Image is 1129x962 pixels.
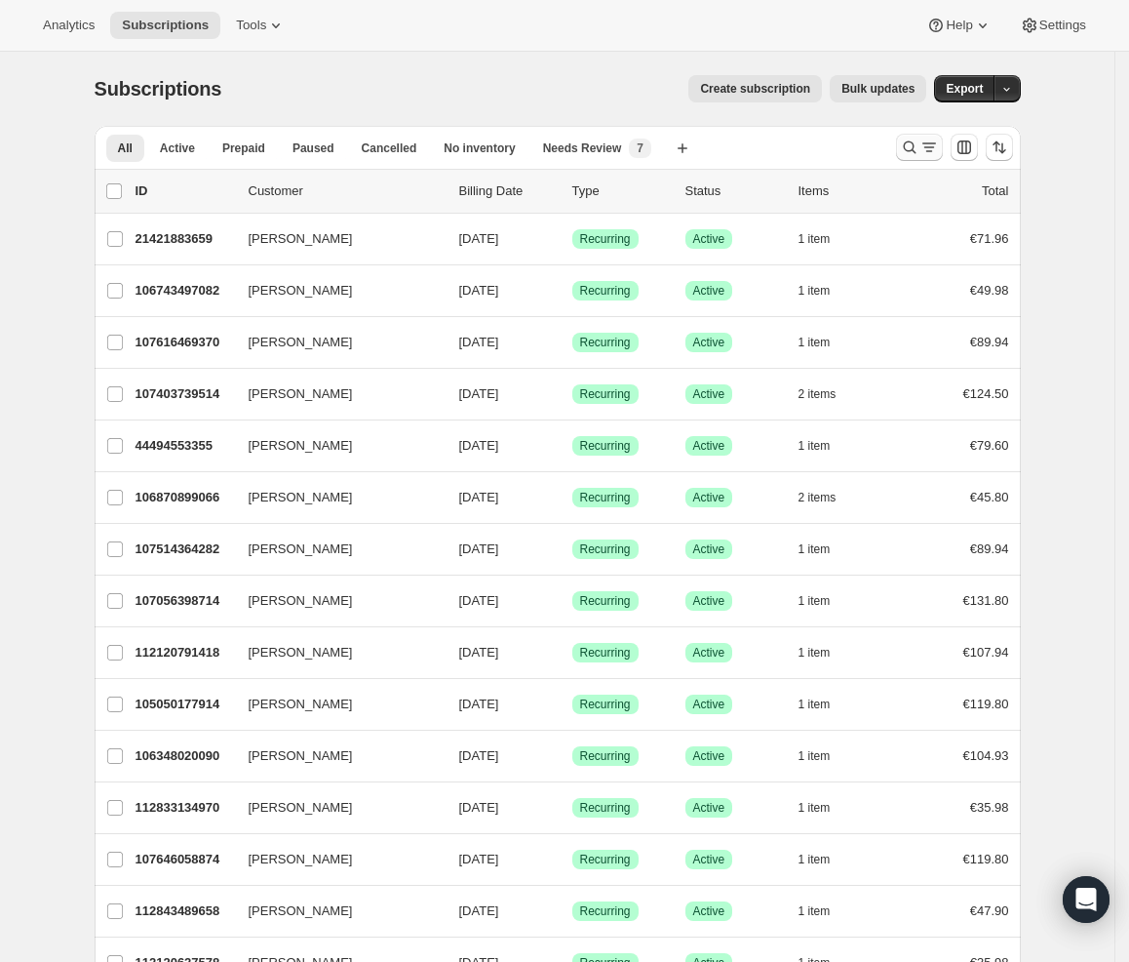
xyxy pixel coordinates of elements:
span: [PERSON_NAME] [249,384,353,404]
span: Active [693,386,725,402]
span: [PERSON_NAME] [249,850,353,869]
div: 106870899066[PERSON_NAME][DATE]SuccessRecurringSuccessActive2 items€45.80 [136,484,1009,511]
button: Subscriptions [110,12,220,39]
div: Open Intercom Messenger [1063,876,1110,923]
span: Analytics [43,18,95,33]
button: 1 item [798,329,852,356]
span: [PERSON_NAME] [249,798,353,818]
button: 1 item [798,846,852,873]
span: [PERSON_NAME] [249,540,353,559]
span: [DATE] [459,748,499,763]
span: Active [693,283,725,299]
span: Bulk updates [841,81,915,97]
span: €107.94 [963,645,1009,660]
span: [PERSON_NAME] [249,333,353,352]
div: 107403739514[PERSON_NAME][DATE]SuccessRecurringSuccessActive2 items€124.50 [136,381,1009,408]
p: 44494553355 [136,436,233,456]
span: [PERSON_NAME] [249,281,353,301]
span: Subscriptions [95,78,222,100]
span: 1 item [798,645,831,661]
span: 7 [637,140,643,156]
button: Analytics [31,12,106,39]
span: Help [946,18,972,33]
div: Type [572,181,670,201]
span: €79.60 [970,438,1009,453]
span: 1 item [798,903,831,919]
button: 1 item [798,225,852,253]
p: 112843489658 [136,902,233,921]
span: [DATE] [459,697,499,711]
p: 106743497082 [136,281,233,301]
span: Recurring [580,800,631,816]
p: ID [136,181,233,201]
button: 1 item [798,691,852,718]
div: 107646058874[PERSON_NAME][DATE]SuccessRecurringSuccessActive1 item€119.80 [136,846,1009,873]
span: Active [693,231,725,247]
span: [DATE] [459,800,499,815]
span: Recurring [580,903,631,919]
span: €119.80 [963,697,1009,711]
span: Recurring [580,748,631,764]
span: [PERSON_NAME] [249,902,353,921]
button: [PERSON_NAME] [237,637,432,668]
span: Recurring [580,541,631,557]
span: €45.80 [970,490,1009,504]
span: No inventory [444,140,515,156]
button: [PERSON_NAME] [237,792,432,823]
p: 112833134970 [136,798,233,818]
span: [DATE] [459,490,499,504]
p: 107646058874 [136,850,233,869]
span: [PERSON_NAME] [249,591,353,611]
button: 1 item [798,794,852,822]
span: Tools [236,18,266,33]
span: €131.80 [963,593,1009,608]
span: [PERSON_NAME] [249,643,353,662]
span: Active [693,748,725,764]
p: 107403739514 [136,384,233,404]
button: [PERSON_NAME] [237,430,432,461]
span: [DATE] [459,593,499,608]
span: Active [693,852,725,867]
p: Status [685,181,783,201]
div: 107056398714[PERSON_NAME][DATE]SuccessRecurringSuccessActive1 item€131.80 [136,587,1009,615]
p: 105050177914 [136,695,233,714]
span: Recurring [580,645,631,661]
span: €89.94 [970,335,1009,349]
button: [PERSON_NAME] [237,585,432,617]
span: [PERSON_NAME] [249,695,353,714]
button: Search and filter results [896,134,943,161]
span: [DATE] [459,645,499,660]
span: [DATE] [459,438,499,453]
span: [PERSON_NAME] [249,488,353,507]
span: Needs Review [543,140,622,156]
div: 44494553355[PERSON_NAME][DATE]SuccessRecurringSuccessActive1 item€79.60 [136,432,1009,460]
span: [PERSON_NAME] [249,746,353,766]
p: Customer [249,181,444,201]
span: €89.94 [970,541,1009,556]
div: IDCustomerBilling DateTypeStatusItemsTotal [136,181,1009,201]
span: Paused [292,140,334,156]
button: [PERSON_NAME] [237,275,432,306]
div: 112833134970[PERSON_NAME][DATE]SuccessRecurringSuccessActive1 item€35.98 [136,794,1009,822]
button: Help [915,12,1003,39]
span: Recurring [580,852,631,867]
span: [DATE] [459,283,499,298]
span: €119.80 [963,852,1009,866]
button: [PERSON_NAME] [237,482,432,513]
span: Active [160,140,195,156]
span: Subscriptions [122,18,209,33]
span: Active [693,490,725,505]
span: [PERSON_NAME] [249,436,353,456]
button: Settings [1008,12,1098,39]
button: Create subscription [688,75,822,102]
p: 112120791418 [136,643,233,662]
p: 106870899066 [136,488,233,507]
span: €104.93 [963,748,1009,763]
div: 106743497082[PERSON_NAME][DATE]SuccessRecurringSuccessActive1 item€49.98 [136,277,1009,304]
p: 107056398714 [136,591,233,611]
span: 1 item [798,541,831,557]
div: 107616469370[PERSON_NAME][DATE]SuccessRecurringSuccessActive1 item€89.94 [136,329,1009,356]
button: 1 item [798,587,852,615]
span: Prepaid [222,140,265,156]
div: 107514364282[PERSON_NAME][DATE]SuccessRecurringSuccessActive1 item€89.94 [136,536,1009,563]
